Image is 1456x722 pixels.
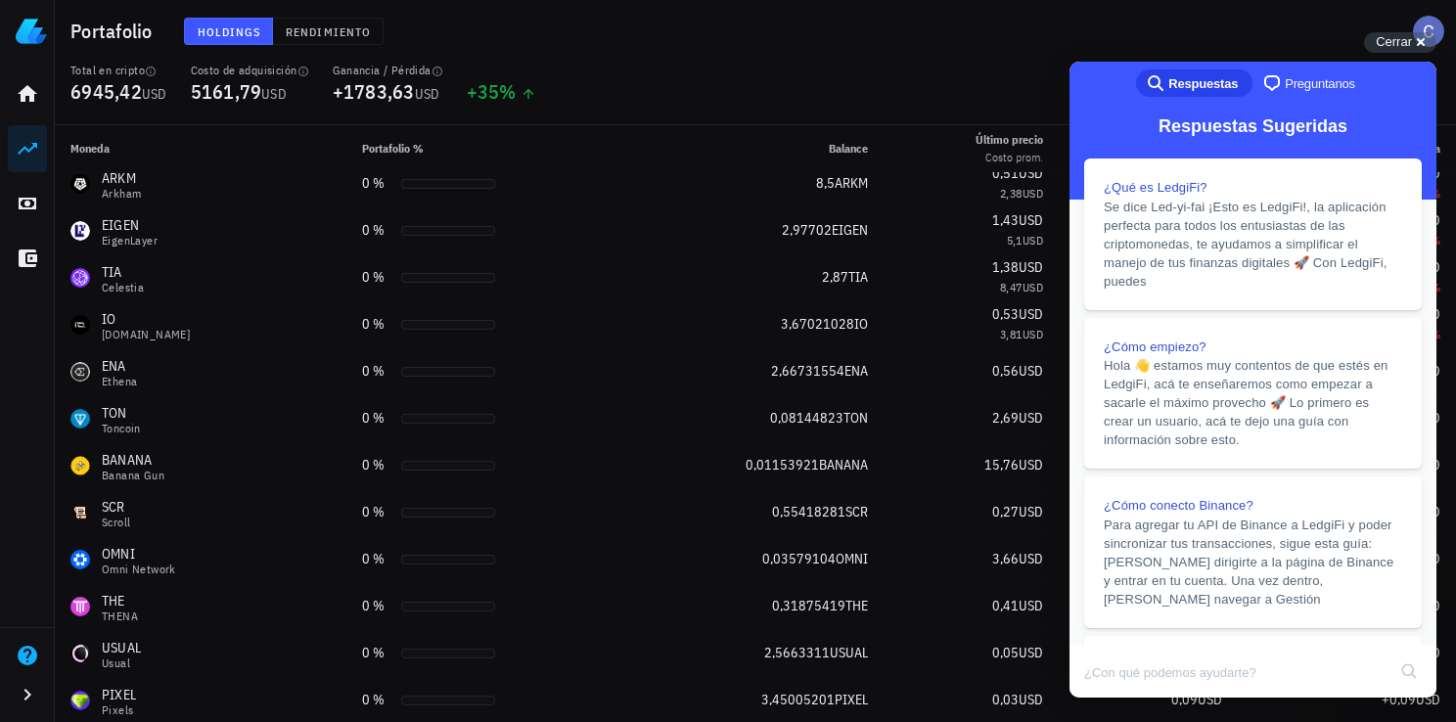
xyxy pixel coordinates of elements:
span: USD [261,85,287,103]
button: Holdings [184,18,274,45]
div: ENA-icon [70,362,90,382]
div: 0 % [362,267,393,288]
button: Rendimiento [273,18,384,45]
span: OMNI [836,550,868,567]
span: Balance [829,141,868,156]
span: 2,66731554 [771,362,844,380]
div: TIA [102,262,144,282]
span: 0,08144823 [770,409,843,427]
div: TON-icon [70,409,90,429]
span: 0,27 [992,503,1019,520]
div: Ganancia / Pérdida [333,63,443,78]
span: 8,5 [816,174,835,192]
div: Último precio [976,131,1043,149]
span: 6945,42 [70,78,142,105]
span: 3,67021028 [781,315,854,333]
span: USD [1019,211,1043,229]
div: ARKM-icon [70,174,90,194]
div: 0 % [362,361,393,382]
span: USUAL [830,644,868,661]
th: Balance: Sin ordenar. Pulse para ordenar de forma ascendente. [594,125,884,172]
div: PIXEL [102,685,136,704]
span: +1783,63 [333,78,415,105]
span: USD [1198,691,1222,708]
div: IO [102,309,190,329]
div: OMNI [102,544,176,564]
div: SCR [102,497,130,517]
button: Cerrar [1364,32,1436,53]
span: USD [1019,644,1043,661]
div: THENA [102,610,138,622]
span: ENA [844,362,868,380]
span: Portafolio % [362,141,424,156]
span: TON [843,409,868,427]
span: 3,66 [992,550,1019,567]
span: 0,09 [1171,691,1198,708]
span: 15,76 [984,456,1019,474]
div: 0 % [362,596,393,616]
div: EigenLayer [102,235,158,247]
span: 2,97702 [782,221,832,239]
div: 0 % [362,314,393,335]
span: USD [1019,305,1043,323]
span: PIXEL [835,691,868,708]
div: Scroll [102,517,130,528]
span: 5,1 [1007,233,1023,248]
th: Portafolio %: Sin ordenar. Pulse para ordenar de forma ascendente. [346,125,594,172]
span: 0,05 [992,644,1019,661]
span: 1,38 [992,258,1019,276]
div: USUAL [102,638,141,657]
span: ARKM [835,174,868,192]
span: Rendimiento [285,24,371,39]
div: [DOMAIN_NAME] [102,329,190,340]
div: 0 % [362,220,393,241]
span: 2,87 [822,268,848,286]
h1: Portafolio [70,16,160,47]
div: 0 % [362,502,393,522]
span: USD [1019,456,1043,474]
div: SCR-icon [70,503,90,522]
span: 2,5663311 [764,644,830,661]
div: EIGEN [102,215,158,235]
div: BANANA-icon [70,456,90,475]
div: Costo de adquisición [191,63,309,78]
div: Omni Network [102,564,176,575]
div: Arkham [102,188,141,200]
div: USUAL-icon [70,644,90,663]
span: USD [1019,258,1043,276]
div: BANANA [102,450,164,470]
div: OMNI-icon [70,550,90,569]
span: USD [415,85,440,103]
div: 0 % [362,690,393,710]
div: 0 % [362,643,393,663]
div: avatar [1413,16,1444,47]
span: USD [1023,280,1043,294]
span: 0,31875419 [772,597,845,614]
span: 8,47 [1000,280,1023,294]
div: PIXEL-icon [70,691,90,710]
div: Pixels [102,704,136,716]
span: USD [1019,691,1043,708]
span: 1,43 [992,211,1019,229]
div: 0 % [362,549,393,569]
span: 0,03579104 [762,550,836,567]
div: Celestia [102,282,144,293]
div: 0 % [362,455,393,475]
div: Usual [102,657,141,669]
div: 0 % [362,408,393,429]
div: THE-icon [70,597,90,616]
div: 0 % [362,173,393,194]
div: IO-icon [70,315,90,335]
span: 0,51 [992,164,1019,182]
span: 0,55418281 [772,503,845,520]
img: LedgiFi [16,16,47,47]
div: Toncoin [102,423,141,434]
div: ENA [102,356,137,376]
